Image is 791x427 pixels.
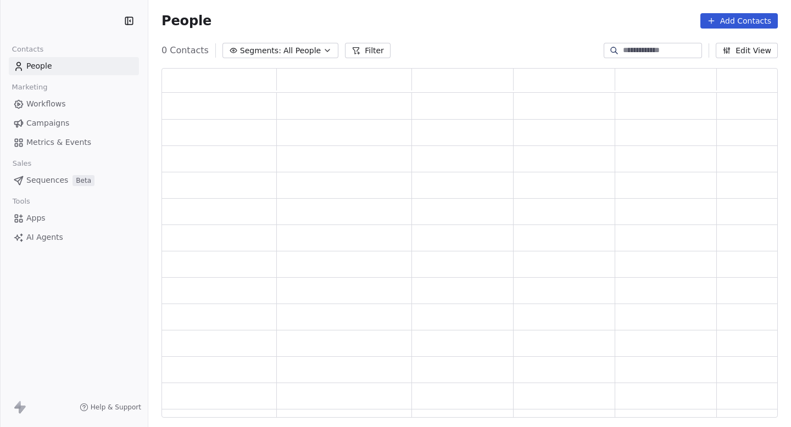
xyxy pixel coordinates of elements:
[345,43,391,58] button: Filter
[73,175,94,186] span: Beta
[9,209,139,227] a: Apps
[26,98,66,110] span: Workflows
[26,232,63,243] span: AI Agents
[716,43,778,58] button: Edit View
[26,212,46,224] span: Apps
[8,155,36,172] span: Sales
[26,117,69,129] span: Campaigns
[700,13,778,29] button: Add Contacts
[91,403,141,412] span: Help & Support
[161,13,211,29] span: People
[26,137,91,148] span: Metrics & Events
[161,44,209,57] span: 0 Contacts
[9,171,139,189] a: SequencesBeta
[9,95,139,113] a: Workflows
[283,45,321,57] span: All People
[80,403,141,412] a: Help & Support
[26,175,68,186] span: Sequences
[9,57,139,75] a: People
[8,193,35,210] span: Tools
[9,228,139,246] a: AI Agents
[9,133,139,151] a: Metrics & Events
[7,41,48,58] span: Contacts
[9,114,139,132] a: Campaigns
[26,60,52,72] span: People
[240,45,281,57] span: Segments:
[7,79,52,95] span: Marketing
